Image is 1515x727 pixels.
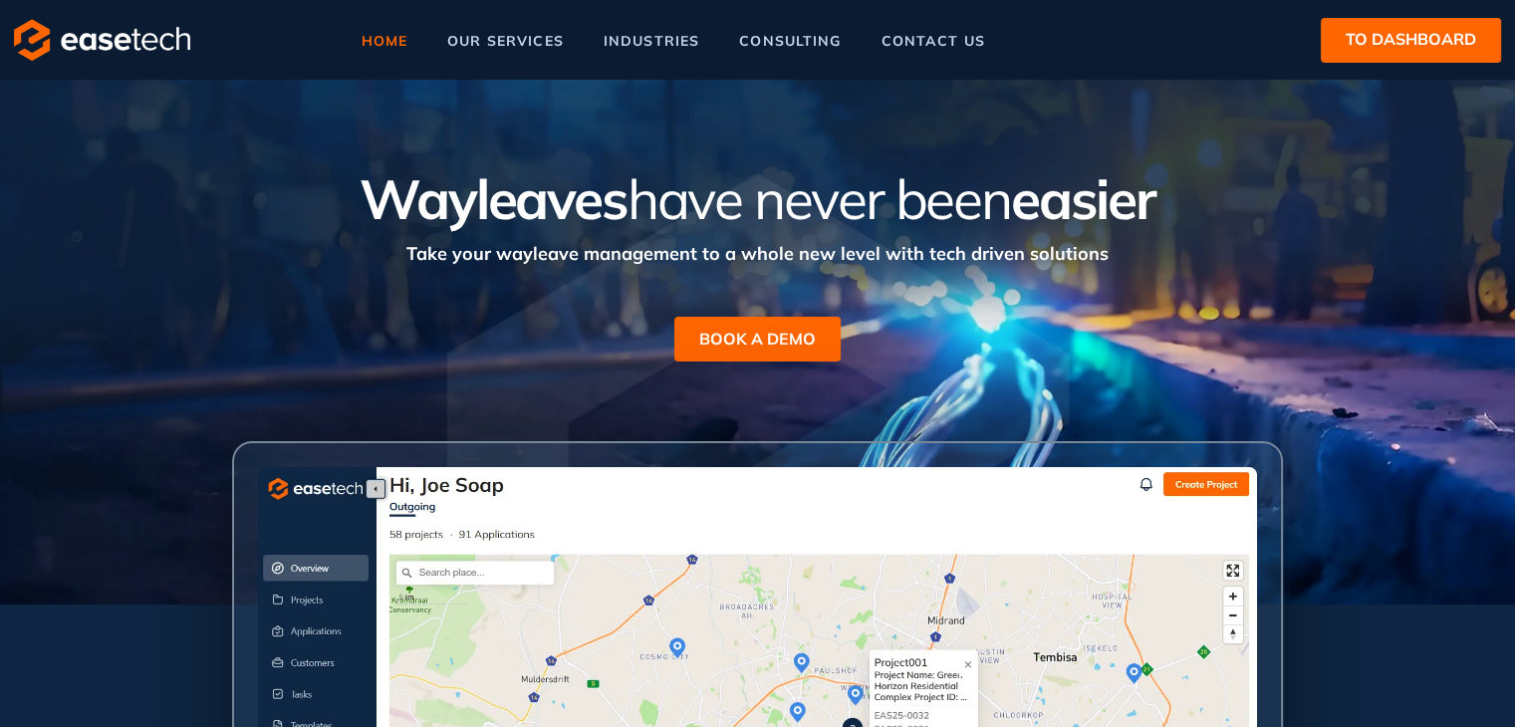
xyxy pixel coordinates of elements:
[739,34,841,48] span: consulting
[14,19,190,61] img: logo
[360,164,627,233] span: Wayleaves
[674,317,841,362] button: BOOK A DEMO
[447,34,564,48] span: our services
[882,34,985,48] span: contact us
[604,34,699,48] span: industries
[1346,27,1476,52] span: to dashboard
[1011,164,1155,233] span: easier
[699,327,816,351] span: BOOK A DEMO
[1321,18,1501,63] button: to dashboard
[185,230,1331,267] div: Take your wayleave management to a whole new level with tech driven solutions
[361,34,407,48] span: home
[628,164,1011,233] span: have never been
